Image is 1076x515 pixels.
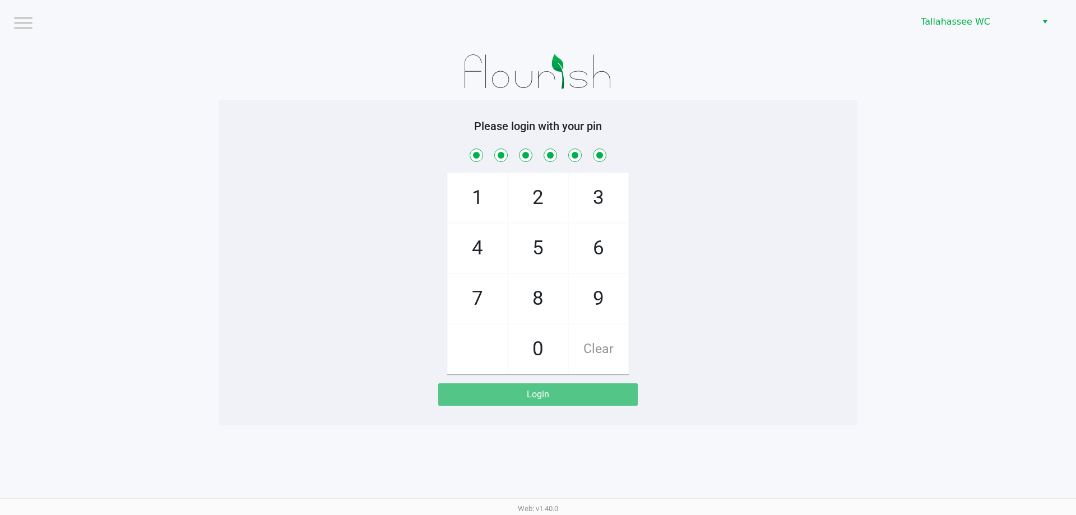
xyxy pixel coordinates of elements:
span: 2 [508,173,568,222]
span: 5 [508,224,568,273]
span: 8 [508,274,568,323]
span: 9 [569,274,628,323]
span: 0 [508,324,568,374]
button: Select [1037,12,1053,32]
span: 7 [448,274,507,323]
span: Tallahassee WC [921,15,1030,29]
span: 6 [569,224,628,273]
span: 4 [448,224,507,273]
h5: Please login with your pin [227,119,849,133]
span: Web: v1.40.0 [518,504,558,513]
span: 3 [569,173,628,222]
span: Clear [569,324,628,374]
span: 1 [448,173,507,222]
